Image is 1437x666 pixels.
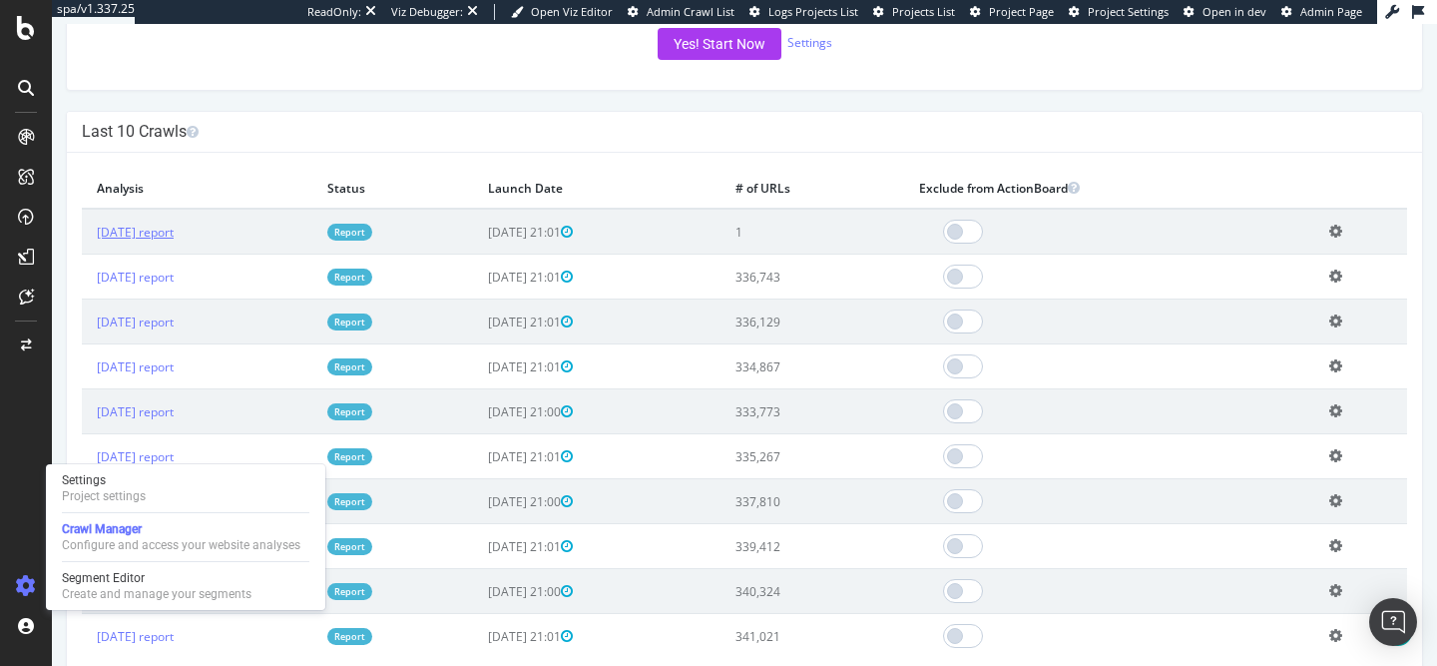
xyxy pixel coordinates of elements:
div: Crawl Manager [62,521,300,537]
a: Report [275,469,320,486]
span: [DATE] 21:00 [436,469,521,486]
a: Admin Crawl List [628,4,734,20]
a: Report [275,334,320,351]
span: [DATE] 21:01 [436,604,521,621]
th: Status [260,144,422,185]
div: Create and manage your segments [62,586,251,602]
span: [DATE] 21:01 [436,245,521,262]
a: Crawl ManagerConfigure and access your website analyses [54,519,317,555]
a: [DATE] report [45,290,122,307]
th: Exclude from ActionBoard [852,144,1263,185]
th: Analysis [30,144,260,185]
th: Launch Date [421,144,669,185]
h4: Last 10 Crawls [30,98,1355,118]
div: Project settings [62,488,146,504]
a: [DATE] report [45,514,122,531]
a: Report [275,245,320,262]
a: Report [275,604,320,621]
td: 341,021 [669,590,851,635]
span: [DATE] 21:01 [436,514,521,531]
span: [DATE] 21:00 [436,559,521,576]
a: Projects List [873,4,955,20]
a: Report [275,290,320,307]
a: Project Settings [1069,4,1169,20]
a: SettingsProject settings [54,470,317,506]
td: 337,810 [669,455,851,500]
span: Admin Page [1300,4,1362,19]
a: [DATE] report [45,424,122,441]
th: # of URLs [669,144,851,185]
span: Admin Crawl List [647,4,734,19]
span: Project Settings [1088,4,1169,19]
td: 333,773 [669,365,851,410]
a: [DATE] report [45,200,122,217]
a: Open in dev [1184,4,1266,20]
td: 1 [669,185,851,231]
td: 339,412 [669,500,851,545]
a: [DATE] report [45,245,122,262]
a: Segment EditorCreate and manage your segments [54,568,317,604]
a: Settings [735,10,780,27]
div: Segment Editor [62,570,251,586]
a: [DATE] report [45,379,122,396]
td: 336,129 [669,276,851,321]
a: [DATE] report [45,469,122,486]
span: [DATE] 21:01 [436,424,521,441]
div: Open Intercom Messenger [1369,598,1417,646]
span: Logs Projects List [768,4,858,19]
span: [DATE] 21:00 [436,379,521,396]
div: ReadOnly: [307,4,361,20]
span: [DATE] 21:01 [436,200,521,217]
span: [DATE] 21:01 [436,334,521,351]
a: Report [275,559,320,576]
a: Open Viz Editor [511,4,613,20]
span: Open in dev [1202,4,1266,19]
span: Projects List [892,4,955,19]
td: 335,267 [669,410,851,455]
a: Report [275,424,320,441]
a: [DATE] report [45,604,122,621]
a: [DATE] report [45,334,122,351]
div: Settings [62,472,146,488]
td: 334,867 [669,321,851,365]
div: Configure and access your website analyses [62,537,300,553]
button: Yes! Start Now [606,4,729,36]
a: Report [275,514,320,531]
span: Project Page [989,4,1054,19]
a: Project Page [970,4,1054,20]
span: Open Viz Editor [531,4,613,19]
a: Logs Projects List [749,4,858,20]
td: 340,324 [669,545,851,590]
a: Admin Page [1281,4,1362,20]
a: [DATE] report [45,559,122,576]
a: Report [275,379,320,396]
a: Report [275,200,320,217]
div: Viz Debugger: [391,4,463,20]
span: [DATE] 21:01 [436,290,521,307]
td: 336,743 [669,231,851,276]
